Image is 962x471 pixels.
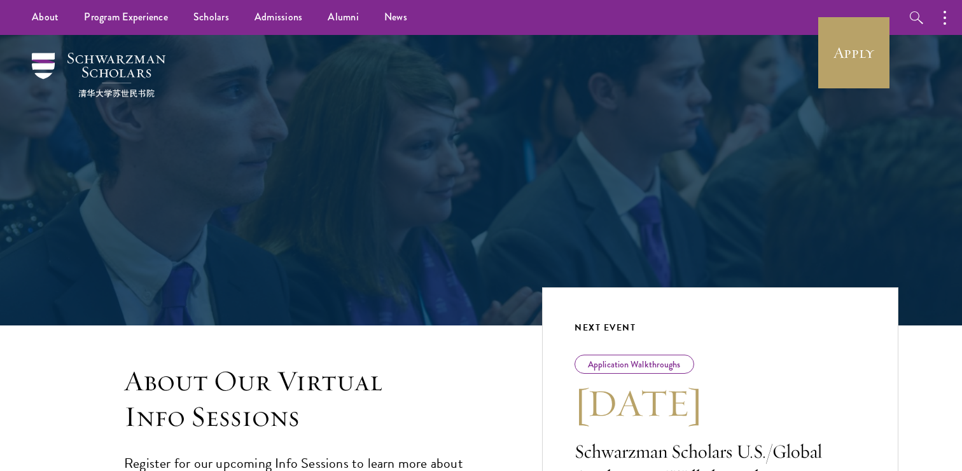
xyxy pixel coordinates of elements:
[575,380,866,426] h3: [DATE]
[124,364,491,435] h3: About Our Virtual Info Sessions
[575,320,866,336] div: Next Event
[575,355,694,374] div: Application Walkthroughs
[818,17,889,88] a: Apply
[32,53,165,97] img: Schwarzman Scholars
